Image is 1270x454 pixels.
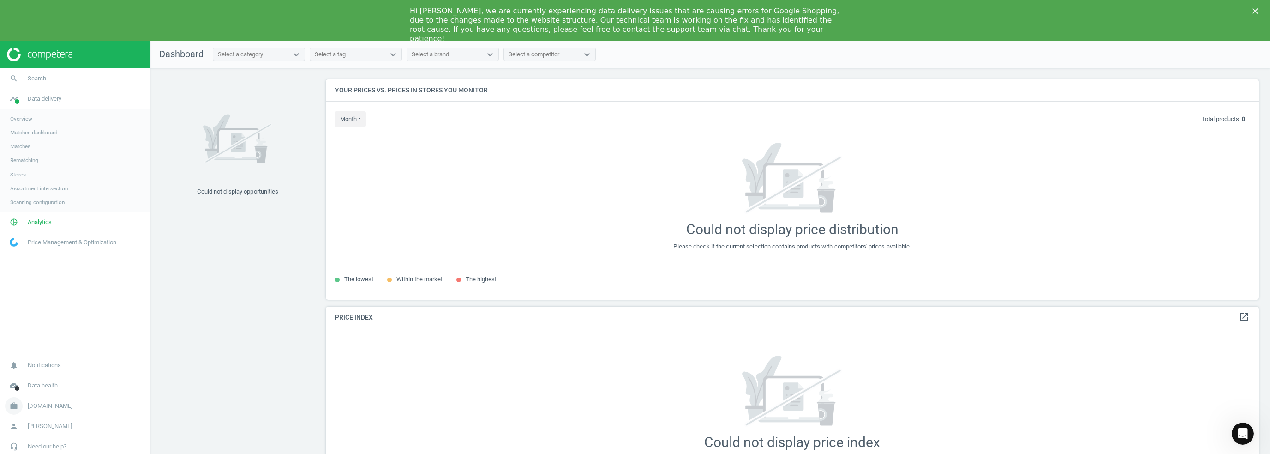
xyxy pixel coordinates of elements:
[218,50,263,59] div: Select a category
[686,221,899,238] div: Could not display price distribution
[326,307,1259,328] h4: Price Index
[1232,423,1254,445] iframe: Intercom live chat
[28,381,58,390] span: Data health
[28,442,66,451] span: Need our help?
[335,111,366,127] button: month
[197,188,278,196] div: Could not display opportunities
[203,102,272,176] img: 7171a7ce662e02b596aeec34d53f281b.svg
[10,115,32,122] span: Overview
[7,48,72,61] img: ajHJNr6hYgQAAAAASUVORK5CYII=
[396,276,443,283] span: Within the market
[344,276,373,283] span: The lowest
[28,74,46,83] span: Search
[315,50,346,59] div: Select a tag
[5,357,23,374] i: notifications
[10,143,30,150] span: Matches
[1239,311,1250,323] a: open_in_new
[28,238,116,247] span: Price Management & Optimization
[1239,311,1250,322] i: open_in_new
[1252,8,1262,14] div: Close
[5,418,23,435] i: person
[10,199,65,206] span: Scanning configuration
[5,377,23,394] i: cloud_done
[28,218,52,226] span: Analytics
[10,238,18,247] img: wGWNvw8QSZomAAAAABJRU5ErkJggg==
[5,397,23,415] i: work
[466,276,497,283] span: The highest
[673,242,911,251] div: Please check if the current selection contains products with competitors' prices available.
[10,185,68,192] span: Assortment intersection
[28,361,61,369] span: Notifications
[1242,115,1245,122] b: 0
[28,402,72,410] span: [DOMAIN_NAME]
[5,70,23,87] i: search
[5,213,23,231] i: pie_chart_outlined
[704,434,880,451] div: Could not display price index
[28,422,72,430] span: [PERSON_NAME]
[412,50,449,59] div: Select a brand
[326,79,1259,101] h4: Your prices vs. prices in stores you monitor
[28,95,61,103] span: Data delivery
[159,48,204,60] span: Dashboard
[725,356,860,427] img: 7171a7ce662e02b596aeec34d53f281b.svg
[410,6,845,43] div: Hi [PERSON_NAME], we are currently experiencing data delivery issues that are causing errors for ...
[10,129,58,136] span: Matches dashboard
[10,171,26,178] span: Stores
[725,143,860,214] img: 7171a7ce662e02b596aeec34d53f281b.svg
[509,50,559,59] div: Select a competitor
[10,157,38,164] span: Rematching
[5,90,23,108] i: timeline
[1202,115,1245,123] p: Total products:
